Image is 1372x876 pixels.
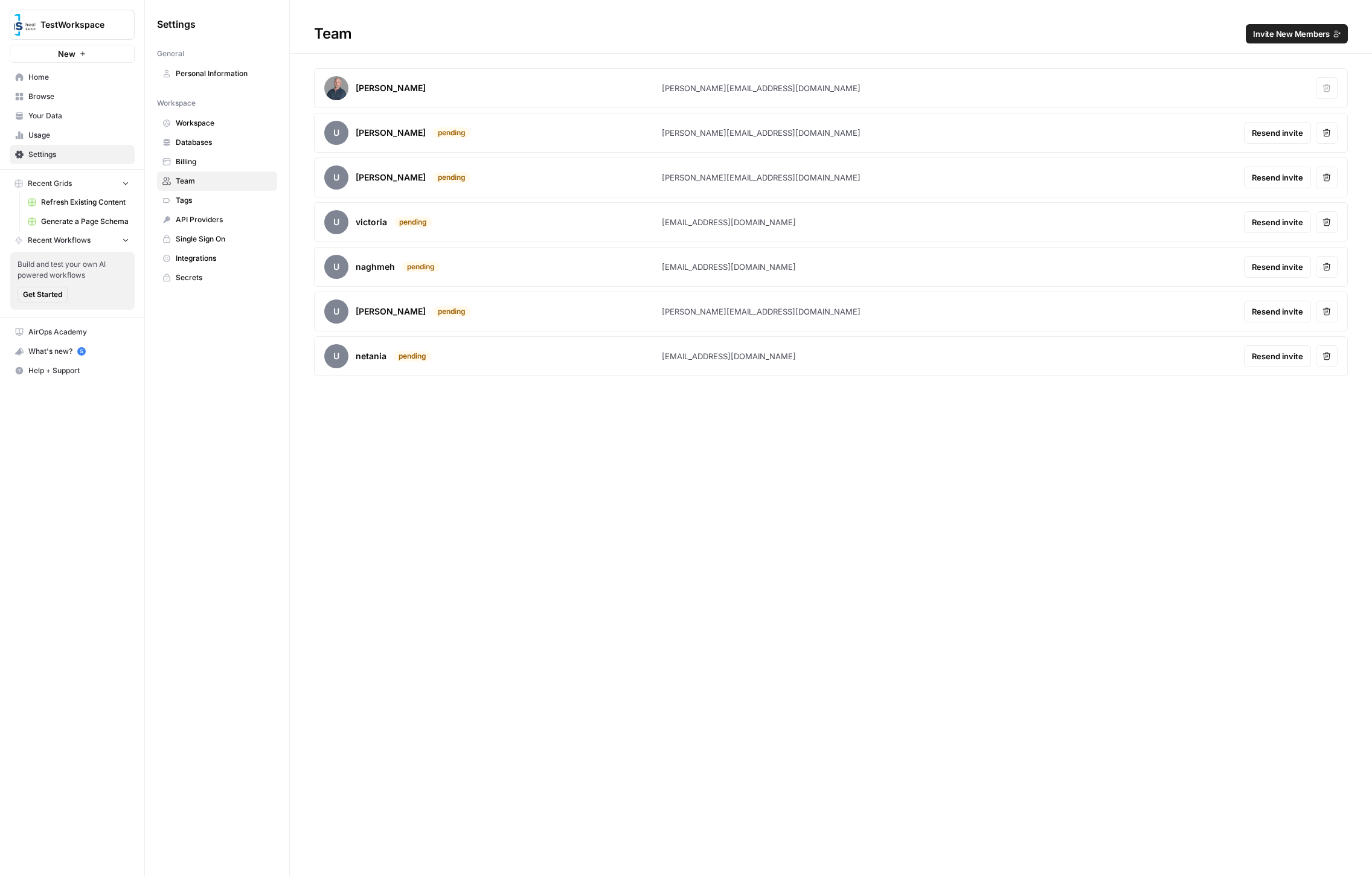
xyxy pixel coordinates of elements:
div: [PERSON_NAME] [356,127,426,139]
span: Usage [28,130,129,141]
span: Team [176,176,272,187]
a: Refresh Existing Content [22,193,135,212]
a: AirOps Academy [10,322,135,342]
span: Tags [176,195,272,206]
span: Personal Information [176,68,272,79]
div: pending [433,127,470,138]
a: Billing [157,152,277,171]
button: Recent Grids [10,174,135,193]
a: API Providers [157,210,277,229]
span: Workspace [176,118,272,129]
button: Resend invite [1244,122,1311,144]
span: Recent Grids [28,178,72,189]
span: u [324,210,348,234]
div: Team [290,24,1372,43]
div: pending [394,351,431,362]
span: AirOps Academy [28,327,129,337]
span: Your Data [28,110,129,121]
div: pending [402,261,440,272]
button: Get Started [18,287,68,302]
button: What's new? 5 [10,342,135,361]
a: Databases [157,133,277,152]
div: [PERSON_NAME] [356,171,426,184]
span: Get Started [23,289,62,300]
span: Resend invite [1252,216,1303,228]
img: avatar [324,76,348,100]
span: Secrets [176,272,272,283]
a: Generate a Page Schema [22,212,135,231]
div: pending [433,172,470,183]
text: 5 [80,348,83,354]
span: Build and test your own AI powered workflows [18,259,127,281]
button: Resend invite [1244,167,1311,188]
span: Resend invite [1252,261,1303,273]
span: Invite New Members [1253,28,1330,40]
a: Your Data [10,106,135,126]
a: Workspace [157,113,277,133]
div: [PERSON_NAME][EMAIL_ADDRESS][DOMAIN_NAME] [662,127,861,139]
button: Resend invite [1244,256,1311,278]
button: Resend invite [1244,211,1311,233]
span: Recent Workflows [28,235,91,246]
div: What's new? [10,342,134,360]
div: [EMAIL_ADDRESS][DOMAIN_NAME] [662,216,796,228]
div: pending [394,217,432,228]
span: API Providers [176,214,272,225]
button: Resend invite [1244,345,1311,367]
span: Generate a Page Schema [41,216,129,227]
div: [PERSON_NAME][EMAIL_ADDRESS][DOMAIN_NAME] [662,171,861,184]
div: naghmeh [356,261,395,273]
span: Resend invite [1252,127,1303,139]
span: u [324,344,348,368]
a: Personal Information [157,64,277,83]
span: Resend invite [1252,350,1303,362]
a: Home [10,68,135,87]
span: Databases [176,137,272,148]
span: Settings [28,149,129,160]
span: Help + Support [28,365,129,376]
span: Refresh Existing Content [41,197,129,208]
button: Invite New Members [1246,24,1348,43]
img: TestWorkspace Logo [14,14,36,36]
div: [PERSON_NAME] [356,82,426,94]
div: [EMAIL_ADDRESS][DOMAIN_NAME] [662,350,796,362]
a: Usage [10,126,135,145]
button: Help + Support [10,361,135,380]
span: Resend invite [1252,171,1303,184]
a: 5 [77,347,86,356]
a: Integrations [157,249,277,268]
a: Secrets [157,268,277,287]
span: u [324,165,348,190]
a: Single Sign On [157,229,277,249]
div: [PERSON_NAME][EMAIL_ADDRESS][DOMAIN_NAME] [662,305,861,318]
div: victoria [356,216,387,228]
span: Integrations [176,253,272,264]
span: Browse [28,91,129,102]
div: [EMAIL_ADDRESS][DOMAIN_NAME] [662,261,796,273]
div: netania [356,350,386,362]
a: Settings [10,145,135,164]
span: Settings [157,17,196,31]
button: Recent Workflows [10,231,135,249]
div: [PERSON_NAME][EMAIL_ADDRESS][DOMAIN_NAME] [662,82,861,94]
button: New [10,45,135,63]
span: u [324,299,348,324]
a: Tags [157,191,277,210]
a: Team [157,171,277,191]
span: Resend invite [1252,305,1303,318]
span: General [157,48,184,59]
span: u [324,121,348,145]
div: pending [433,306,470,317]
span: Billing [176,156,272,167]
span: Single Sign On [176,234,272,245]
span: New [58,48,75,60]
span: Workspace [157,98,196,109]
div: [PERSON_NAME] [356,305,426,318]
button: Resend invite [1244,301,1311,322]
span: TestWorkspace [40,19,114,31]
span: u [324,255,348,279]
span: Home [28,72,129,83]
button: Workspace: TestWorkspace [10,10,135,40]
a: Browse [10,87,135,106]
